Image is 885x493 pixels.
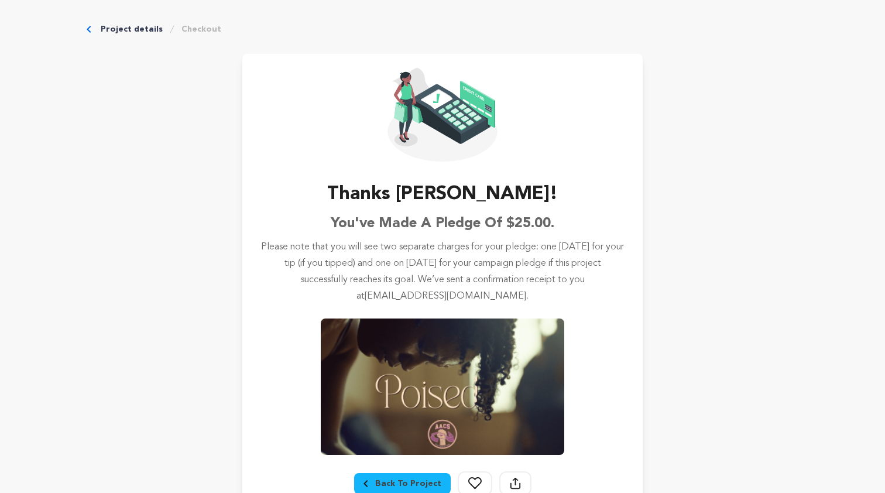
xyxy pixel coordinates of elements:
[181,23,221,35] a: Checkout
[87,23,798,35] div: Breadcrumb
[331,213,554,234] h6: You've made a pledge of $25.00.
[363,478,441,489] div: Breadcrumb
[327,180,558,208] h3: Thanks [PERSON_NAME]!
[101,23,163,35] a: Project details
[321,319,564,455] img: AACS 35th Anniversary Celebration Short Film image
[387,68,498,162] img: Seed&Spark Confirmation Icon
[261,239,624,304] p: Please note that you will see two separate charges for your pledge: one [DATE] for your tip (if y...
